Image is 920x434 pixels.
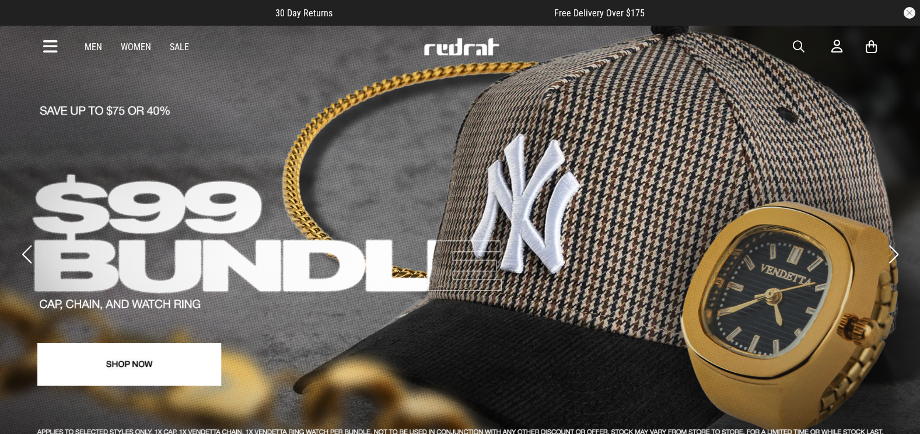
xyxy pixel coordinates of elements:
iframe: Customer reviews powered by Trustpilot [356,7,531,19]
button: Next slide [886,242,901,267]
a: Men [85,41,102,52]
a: Women [121,41,151,52]
a: Sale [170,41,189,52]
span: 30 Day Returns [275,8,333,19]
span: Free Delivery Over $175 [554,8,645,19]
img: Redrat logo [423,38,500,55]
button: Previous slide [19,242,34,267]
